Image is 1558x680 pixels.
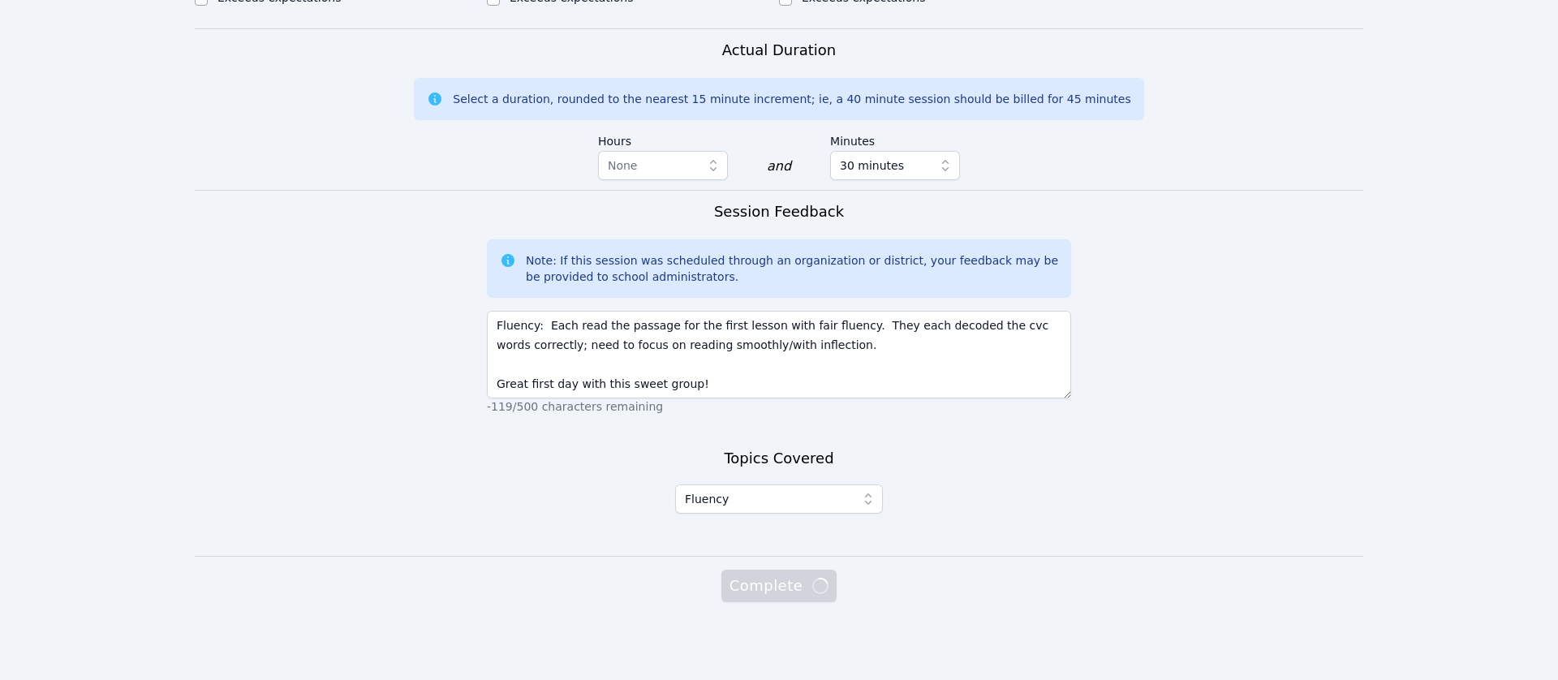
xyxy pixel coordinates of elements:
[830,151,960,180] button: 30 minutes
[675,484,883,514] button: Fluency
[722,39,836,62] h3: Actual Duration
[598,151,728,180] button: None
[526,252,1058,285] div: Note: If this session was scheduled through an organization or district, your feedback may be be ...
[830,127,960,151] label: Minutes
[767,157,791,176] div: and
[724,447,833,470] h3: Topics Covered
[598,127,728,151] label: Hours
[685,489,729,509] span: Fluency
[721,570,837,602] button: Complete
[608,159,638,172] span: None
[487,311,1071,398] textarea: [PERSON_NAME], [GEOGRAPHIC_DATA], and [PERSON_NAME] were attentive and participated well [DATE] f...
[840,156,904,175] span: 30 minutes
[730,575,828,597] span: Complete
[487,398,1071,415] p: -119/500 characters remaining
[453,91,1130,107] div: Select a duration, rounded to the nearest 15 minute increment; ie, a 40 minute session should be ...
[714,200,844,223] h3: Session Feedback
